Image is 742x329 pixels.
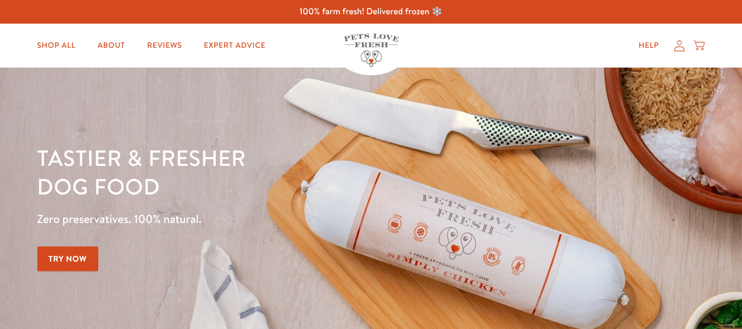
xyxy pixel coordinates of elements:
[37,143,483,200] h1: Tastier & fresher dog food
[37,247,99,271] a: Try Now
[37,209,483,229] p: Zero preservatives. 100% natural.
[89,35,134,57] a: About
[195,35,274,57] a: Expert Advice
[630,35,668,57] a: Help
[344,34,399,67] img: Pets Love Fresh
[138,35,191,57] a: Reviews
[29,35,85,57] a: Shop All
